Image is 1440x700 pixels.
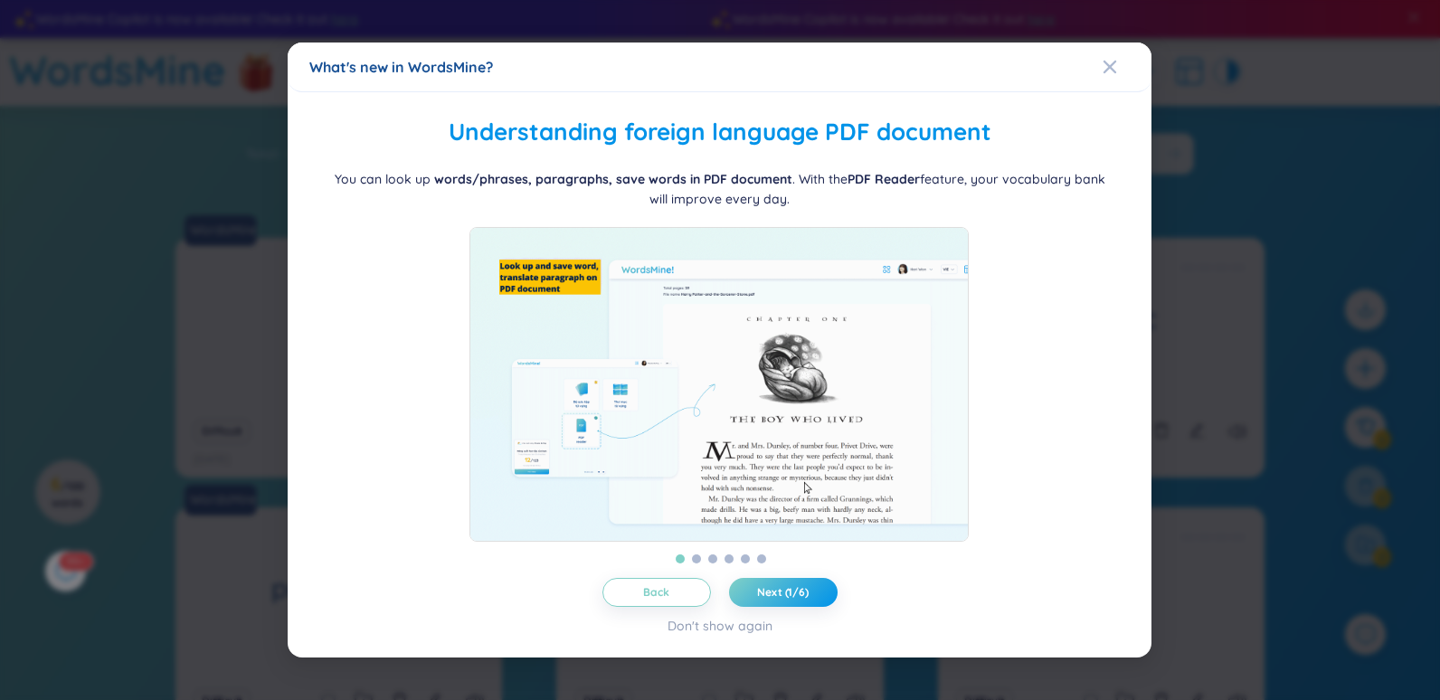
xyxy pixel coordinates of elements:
[725,554,734,563] button: 4
[757,554,766,563] button: 6
[729,578,838,607] button: Next (1/6)
[676,554,685,563] button: 1
[309,114,1130,151] h2: Understanding foreign language PDF document
[434,171,792,187] b: words/phrases, paragraphs, save words in PDF document
[848,171,920,187] b: PDF Reader
[644,585,670,600] span: Back
[692,554,701,563] button: 2
[1104,43,1152,91] button: Close
[668,616,772,636] div: Don't show again
[335,171,1105,207] span: You can look up . With the feature, your vocabulary bank will improve every day.
[741,554,750,563] button: 5
[758,585,810,600] span: Next (1/6)
[708,554,717,563] button: 3
[602,578,711,607] button: Back
[309,57,1130,77] div: What's new in WordsMine?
